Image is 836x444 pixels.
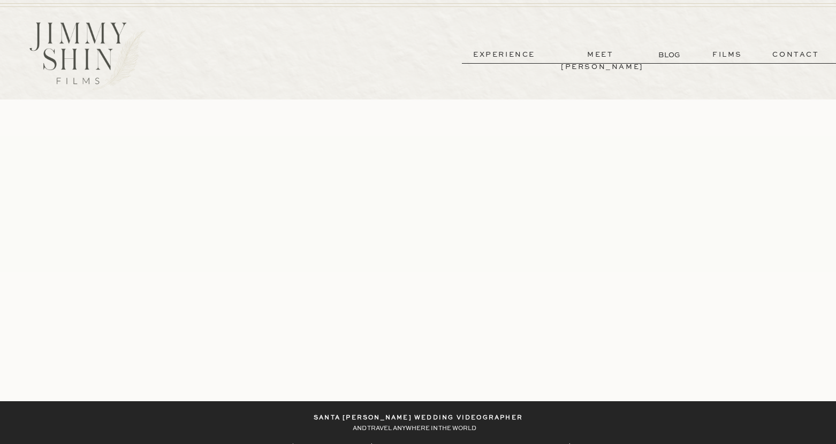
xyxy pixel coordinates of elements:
b: Santa [PERSON_NAME] wedding videographer [314,415,523,421]
a: meet [PERSON_NAME] [561,49,640,61]
a: experience [465,49,544,61]
a: films [701,49,754,61]
a: contact [757,49,834,61]
p: AND TRAVEL ANYWHERE IN THE WORLD [353,424,483,435]
a: BLOG [658,49,682,60]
